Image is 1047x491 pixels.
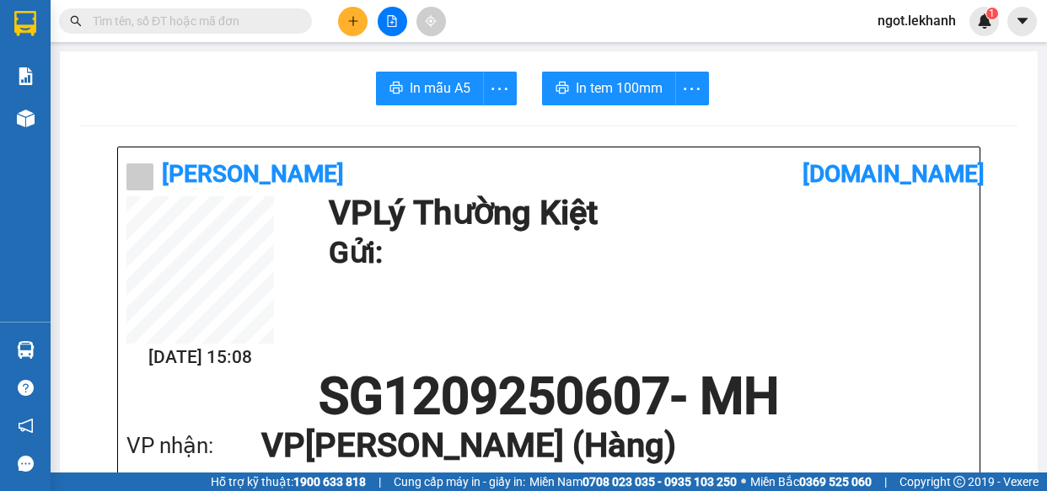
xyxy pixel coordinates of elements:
span: Cung cấp máy in - giấy in: [394,472,525,491]
span: Hỗ trợ kỹ thuật: [211,472,366,491]
span: message [18,456,34,472]
button: aim [416,7,446,36]
img: solution-icon [17,67,35,85]
span: ngot.lekhanh [864,10,969,31]
img: warehouse-icon [17,341,35,359]
span: plus [347,15,359,27]
span: printer [389,81,403,97]
span: copyright [953,476,965,488]
input: Tìm tên, số ĐT hoặc mã đơn [93,12,292,30]
span: Miền Bắc [750,472,872,491]
strong: 0369 525 060 [799,475,872,488]
img: icon-new-feature [977,13,992,29]
button: printerIn tem 100mm [542,72,676,105]
h2: [DATE] 15:08 [126,344,274,371]
span: In mẫu A5 [410,77,470,99]
b: [PERSON_NAME] [162,160,344,188]
img: warehouse-icon [17,109,35,127]
span: search [70,15,82,27]
span: 1 [989,8,995,19]
button: plus [338,7,368,36]
h1: VP Lý Thường Kiệt [329,196,963,230]
h1: VP [PERSON_NAME] (Hàng) [261,422,937,469]
img: logo-vxr [14,11,36,36]
span: printer [556,81,569,97]
button: printerIn mẫu A5 [376,72,484,105]
span: aim [425,15,437,27]
sup: 1 [986,8,998,19]
span: In tem 100mm [576,77,663,99]
span: notification [18,418,34,434]
button: caret-down [1007,7,1037,36]
span: caret-down [1015,13,1030,29]
button: file-add [378,7,407,36]
span: question-circle [18,380,34,396]
span: | [884,472,887,491]
span: more [484,78,516,99]
span: ⚪️ [741,478,746,485]
h1: Gửi: [329,230,963,276]
h1: SG1209250607 - MH [126,371,971,422]
span: more [676,78,708,99]
button: more [675,72,709,105]
div: VP nhận: [126,429,261,463]
b: [DOMAIN_NAME] [803,160,985,188]
strong: 0708 023 035 - 0935 103 250 [583,475,737,488]
span: Miền Nam [529,472,737,491]
button: more [483,72,517,105]
span: | [379,472,381,491]
span: file-add [386,15,398,27]
strong: 1900 633 818 [293,475,366,488]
